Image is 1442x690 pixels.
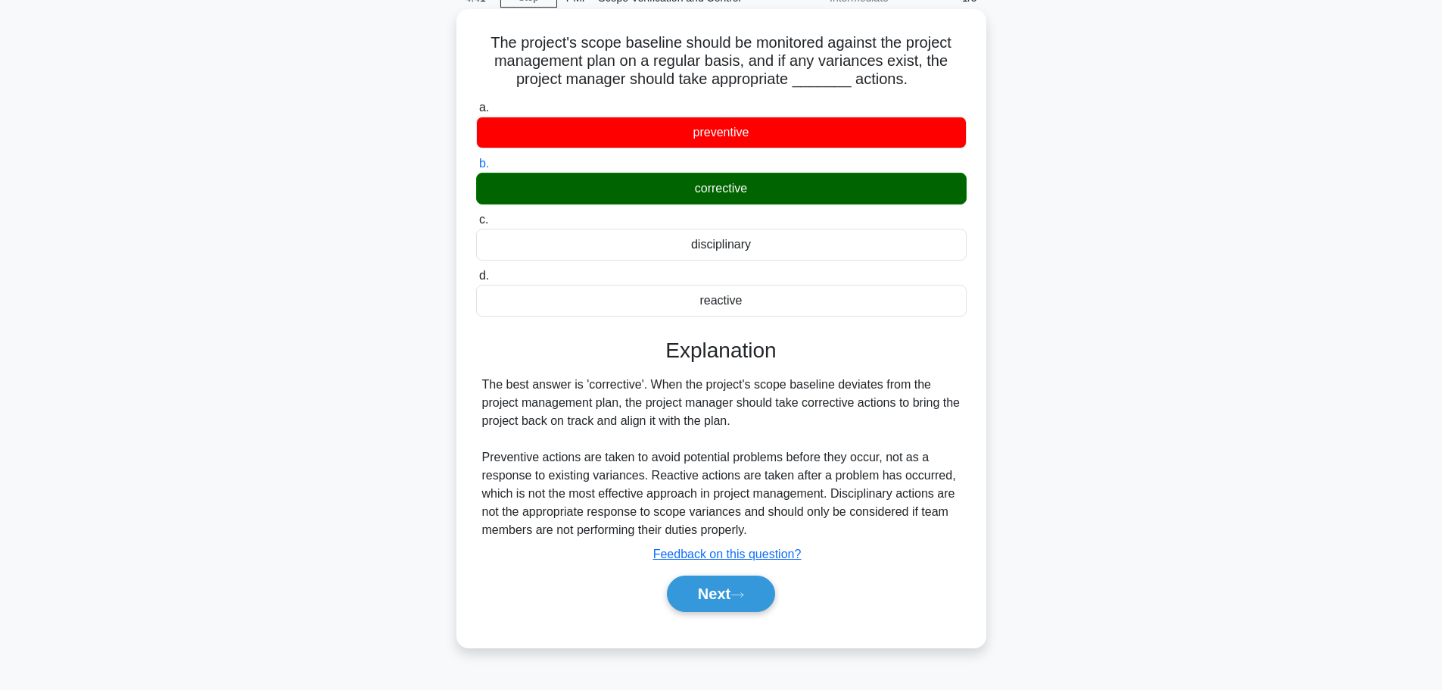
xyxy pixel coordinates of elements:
span: b. [479,157,489,170]
div: preventive [476,117,967,148]
h3: Explanation [485,338,958,364]
span: a. [479,101,489,114]
div: reactive [476,285,967,317]
div: The best answer is 'corrective'. When the project's scope baseline deviates from the project mana... [482,376,961,539]
div: disciplinary [476,229,967,261]
h5: The project's scope baseline should be monitored against the project management plan on a regular... [475,33,968,89]
span: c. [479,213,488,226]
div: corrective [476,173,967,205]
button: Next [667,576,775,612]
a: Feedback on this question? [653,548,802,560]
span: d. [479,269,489,282]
